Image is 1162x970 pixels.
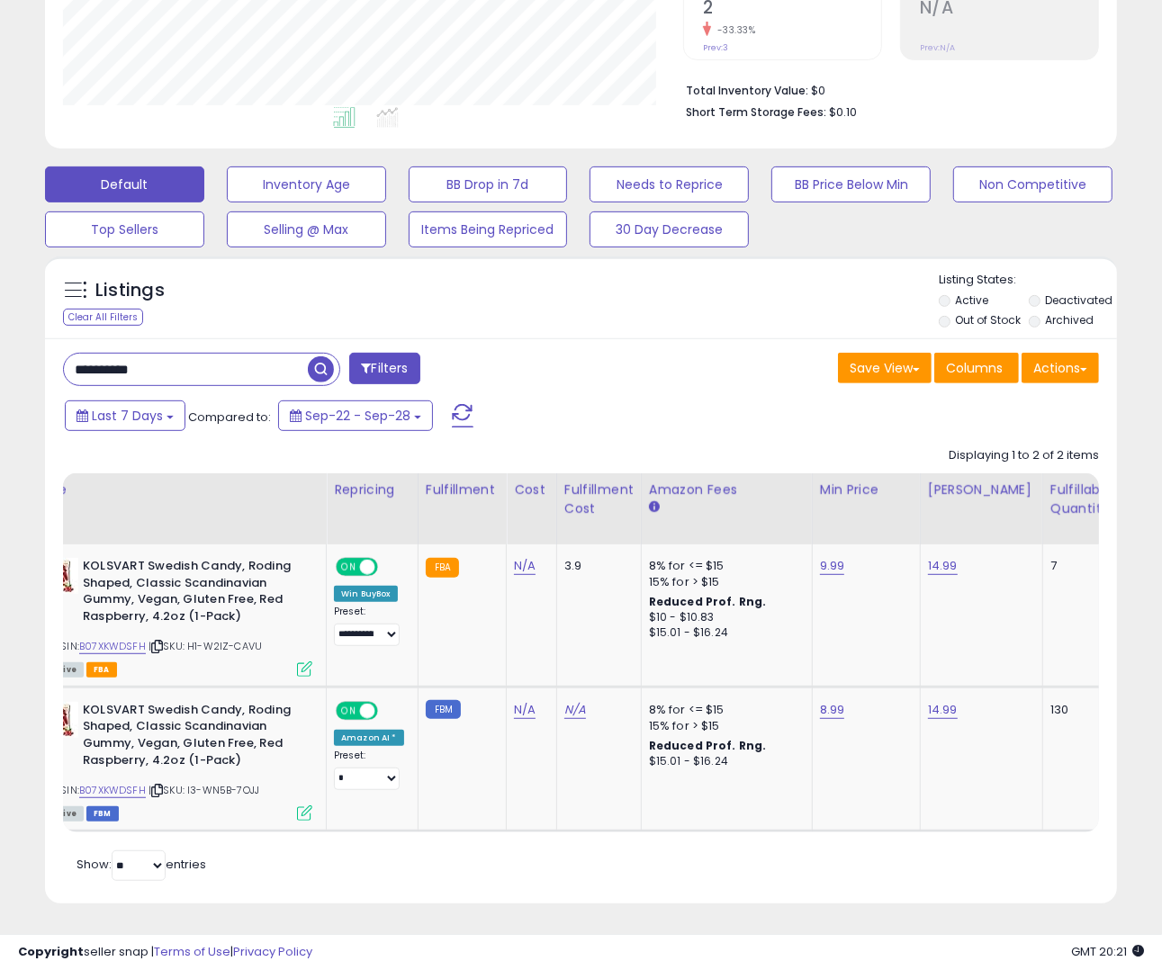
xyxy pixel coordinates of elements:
[649,499,660,516] small: Amazon Fees.
[95,278,165,303] h5: Listings
[338,560,360,575] span: ON
[514,701,536,719] a: N/A
[564,701,586,719] a: N/A
[590,166,749,202] button: Needs to Reprice
[949,447,1099,464] div: Displaying 1 to 2 of 2 items
[711,23,756,37] small: -33.33%
[953,166,1112,202] button: Non Competitive
[928,481,1035,499] div: [PERSON_NAME]
[86,806,119,822] span: FBM
[426,700,461,719] small: FBM
[42,662,84,678] span: All listings currently available for purchase on Amazon
[686,78,1085,100] li: $0
[920,42,955,53] small: Prev: N/A
[649,594,767,609] b: Reduced Prof. Rng.
[349,353,419,384] button: Filters
[409,211,568,247] button: Items Being Repriced
[375,703,404,718] span: OFF
[45,166,204,202] button: Default
[79,639,146,654] a: B07XKWDSFH
[334,586,398,602] div: Win BuyBox
[564,481,634,518] div: Fulfillment Cost
[334,481,410,499] div: Repricing
[514,481,549,499] div: Cost
[649,625,798,641] div: $15.01 - $16.24
[771,166,931,202] button: BB Price Below Min
[18,944,312,961] div: seller snap | |
[65,400,185,431] button: Last 7 Days
[649,481,805,499] div: Amazon Fees
[1050,702,1106,718] div: 130
[838,353,932,383] button: Save View
[928,701,958,719] a: 14.99
[1045,312,1094,328] label: Archived
[305,407,410,425] span: Sep-22 - Sep-28
[1050,558,1106,574] div: 7
[149,783,259,797] span: | SKU: I3-WN5B-7OJJ
[426,481,499,499] div: Fulfillment
[939,272,1117,289] p: Listing States:
[233,943,312,960] a: Privacy Policy
[38,481,319,499] div: Title
[564,558,627,574] div: 3.9
[86,662,117,678] span: FBA
[83,702,302,773] b: KOLSVART Swedish Candy, Roding Shaped, Classic Scandinavian Gummy, Vegan, Gluten Free, Red Raspbe...
[18,943,84,960] strong: Copyright
[829,103,857,121] span: $0.10
[649,718,798,734] div: 15% for > $15
[649,610,798,625] div: $10 - $10.83
[928,557,958,575] a: 14.99
[227,166,386,202] button: Inventory Age
[334,606,404,646] div: Preset:
[649,574,798,590] div: 15% for > $15
[955,312,1021,328] label: Out of Stock
[686,83,808,98] b: Total Inventory Value:
[154,943,230,960] a: Terms of Use
[514,557,536,575] a: N/A
[1045,292,1112,308] label: Deactivated
[649,702,798,718] div: 8% for <= $15
[45,211,204,247] button: Top Sellers
[426,558,459,578] small: FBA
[946,359,1003,377] span: Columns
[820,701,845,719] a: 8.99
[188,409,271,426] span: Compared to:
[703,42,728,53] small: Prev: 3
[79,783,146,798] a: B07XKWDSFH
[1071,943,1144,960] span: 2025-10-6 20:21 GMT
[92,407,163,425] span: Last 7 Days
[338,703,360,718] span: ON
[83,558,302,629] b: KOLSVART Swedish Candy, Roding Shaped, Classic Scandinavian Gummy, Vegan, Gluten Free, Red Raspbe...
[409,166,568,202] button: BB Drop in 7d
[934,353,1019,383] button: Columns
[1050,481,1112,518] div: Fulfillable Quantity
[77,856,206,873] span: Show: entries
[334,730,404,746] div: Amazon AI *
[63,309,143,326] div: Clear All Filters
[820,557,845,575] a: 9.99
[649,738,767,753] b: Reduced Prof. Rng.
[334,750,404,790] div: Preset:
[649,754,798,769] div: $15.01 - $16.24
[686,104,826,120] b: Short Term Storage Fees:
[42,806,84,822] span: All listings currently available for purchase on Amazon
[590,211,749,247] button: 30 Day Decrease
[649,558,798,574] div: 8% for <= $15
[227,211,386,247] button: Selling @ Max
[1022,353,1099,383] button: Actions
[375,560,404,575] span: OFF
[149,639,262,653] span: | SKU: H1-W2IZ-CAVU
[278,400,433,431] button: Sep-22 - Sep-28
[955,292,988,308] label: Active
[820,481,913,499] div: Min Price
